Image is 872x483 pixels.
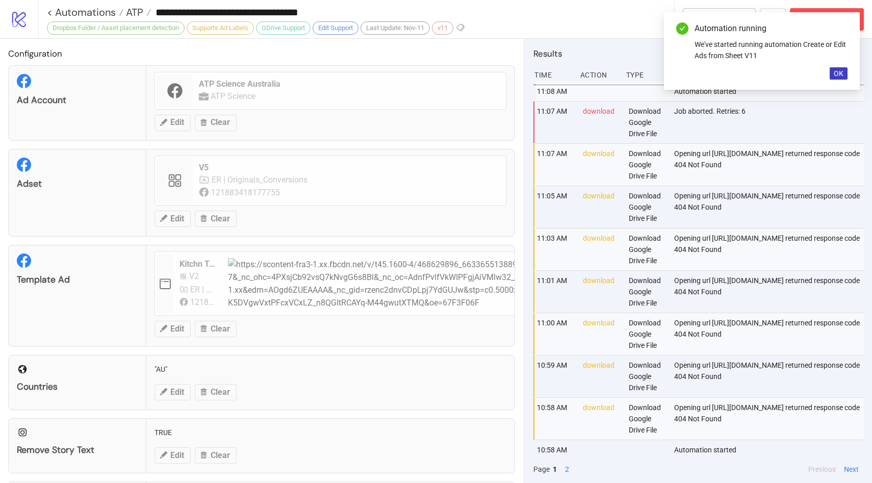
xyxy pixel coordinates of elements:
[673,144,866,186] div: Opening url [URL][DOMAIN_NAME] returned response code 404 Not Found
[760,8,786,31] button: ...
[187,21,254,35] div: Supports Ad Labels
[628,101,666,143] div: Download Google Drive File
[673,313,866,355] div: Opening url [URL][DOMAIN_NAME] returned response code 404 Not Found
[536,398,575,440] div: 10:58 AM
[533,65,572,85] div: Time
[536,144,575,186] div: 11:07 AM
[582,186,621,228] div: download
[579,65,618,85] div: Action
[673,398,866,440] div: Opening url [URL][DOMAIN_NAME] returned response code 404 Not Found
[841,464,862,475] button: Next
[123,7,151,17] a: ATP
[256,21,311,35] div: GDrive Support
[628,144,666,186] div: Download Google Drive File
[550,464,560,475] button: 1
[625,65,664,85] div: Type
[673,186,866,228] div: Opening url [URL][DOMAIN_NAME] returned response code 404 Not Found
[47,7,123,17] a: < Automations
[582,355,621,397] div: download
[47,21,185,35] div: Dropbox Folder / Asset placement detection
[676,22,688,35] span: check-circle
[536,271,575,313] div: 11:01 AM
[536,440,575,460] div: 10:58 AM
[582,228,621,270] div: download
[582,271,621,313] div: download
[628,228,666,270] div: Download Google Drive File
[830,67,848,80] button: OK
[673,101,866,143] div: Job aborted. Retries: 6
[673,228,866,270] div: Opening url [URL][DOMAIN_NAME] returned response code 404 Not Found
[790,8,864,31] button: Abort Run
[361,21,430,35] div: Last Update: Nov-11
[123,6,143,19] span: ATP
[805,464,839,475] button: Previous
[536,82,575,101] div: 11:08 AM
[834,69,843,78] span: OK
[628,355,666,397] div: Download Google Drive File
[533,47,864,60] h2: Results
[536,355,575,397] div: 10:59 AM
[582,144,621,186] div: download
[313,21,358,35] div: Edit Support
[673,271,866,313] div: Opening url [URL][DOMAIN_NAME] returned response code 404 Not Found
[582,313,621,355] div: download
[628,186,666,228] div: Download Google Drive File
[628,398,666,440] div: Download Google Drive File
[432,21,453,35] div: v11
[582,101,621,143] div: download
[673,355,866,397] div: Opening url [URL][DOMAIN_NAME] returned response code 404 Not Found
[533,464,550,475] span: Page
[695,22,848,35] div: Automation running
[536,228,575,270] div: 11:03 AM
[562,464,572,475] button: 2
[628,271,666,313] div: Download Google Drive File
[536,313,575,355] div: 11:00 AM
[8,47,515,60] h2: Configuration
[673,440,866,460] div: Automation started
[582,398,621,440] div: download
[683,8,756,31] button: To Builder
[695,39,848,61] div: We've started running automation Create or Edit Ads from Sheet V11
[628,313,666,355] div: Download Google Drive File
[536,101,575,143] div: 11:07 AM
[536,186,575,228] div: 11:05 AM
